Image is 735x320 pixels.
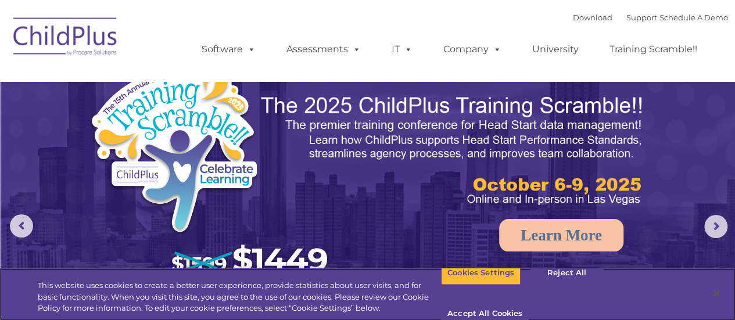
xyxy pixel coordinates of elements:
[704,281,729,306] button: Close
[441,261,521,285] button: Cookies Settings
[275,38,372,61] a: Assessments
[162,124,211,133] span: Phone number
[598,38,709,61] a: Training Scramble!!
[626,13,657,22] a: Support
[432,38,513,61] a: Company
[659,13,728,22] a: Schedule A Demo
[573,13,728,22] font: |
[38,280,441,314] div: This website uses cookies to create a better user experience, provide statistics about user visit...
[8,9,124,67] img: ChildPlus by Procare Solutions
[573,13,612,22] a: Download
[162,77,197,85] span: Last name
[499,219,623,251] a: Learn More
[521,38,590,61] a: University
[190,38,267,61] a: Software
[530,261,603,285] button: Reject All
[380,38,424,61] a: IT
